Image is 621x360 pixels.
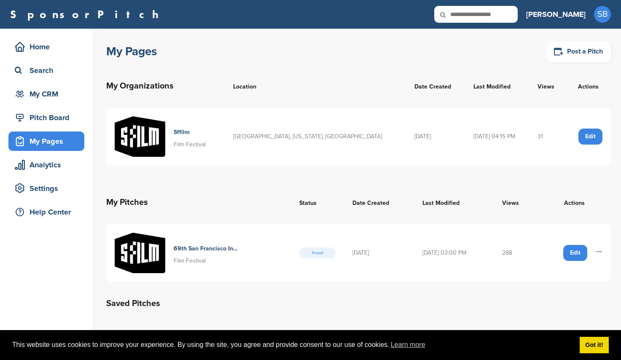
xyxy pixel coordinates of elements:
a: Post a Pitch [547,41,611,62]
div: Search [13,63,84,78]
th: Views [494,187,538,218]
td: 31 [529,108,566,165]
td: [DATE] 03:00 PM [414,224,493,282]
div: My CRM [13,86,84,102]
h1: My Pages [106,44,157,59]
a: My Pages [8,132,84,151]
th: Date Created [344,187,414,218]
h4: Sffilm [174,128,206,137]
td: [DATE] [406,108,465,165]
h3: [PERSON_NAME] [526,8,586,20]
a: My CRM [8,84,84,104]
img: 2025sffilm logo black [115,233,165,273]
img: 2025sffilm solidlogo black [115,116,165,157]
a: Home [8,37,84,56]
a: [PERSON_NAME] [526,5,586,24]
span: Film Festival [174,141,206,148]
div: My Pages [13,134,84,149]
a: 2025sffilm logo black 69th San Francisco International Film Festival Film Festival [115,233,282,273]
a: dismiss cookie message [580,337,609,354]
a: 2025sffilm solidlogo black Sffilm Film Festival [115,116,216,157]
a: Edit [563,245,587,261]
span: Film Festival [174,257,206,264]
h4: 69th San Francisco International Film Festival [174,244,239,253]
th: My Organizations [106,71,225,101]
td: [GEOGRAPHIC_DATA], [US_STATE], [GEOGRAPHIC_DATA] [225,108,406,165]
th: Status [291,187,344,218]
th: Last Modified [465,71,529,101]
th: Views [529,71,566,101]
div: Home [13,39,84,54]
td: 288 [494,224,538,282]
div: Pitch Board [13,110,84,125]
a: Help Center [8,202,84,222]
a: Settings [8,179,84,198]
a: Pitch Board [8,108,84,127]
th: Date Created [406,71,465,101]
a: learn more about cookies [390,339,427,351]
th: My Pitches [106,187,291,218]
a: Search [8,61,84,80]
th: Location [225,71,406,101]
th: Last Modified [414,187,493,218]
span: SB [594,6,611,23]
td: [DATE] [344,224,414,282]
h2: Saved Pitches [106,297,611,310]
span: This website uses cookies to improve your experience. By using the site, you agree and provide co... [12,339,573,351]
a: Edit [578,129,602,145]
a: Analytics [8,155,84,175]
td: [DATE] 04:15 PM [465,108,529,165]
span: Posted [299,247,336,258]
div: Help Center [13,204,84,220]
div: Analytics [13,157,84,172]
th: Actions [538,187,611,218]
a: SponsorPitch [10,9,164,20]
div: Settings [13,181,84,196]
th: Actions [566,71,611,101]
